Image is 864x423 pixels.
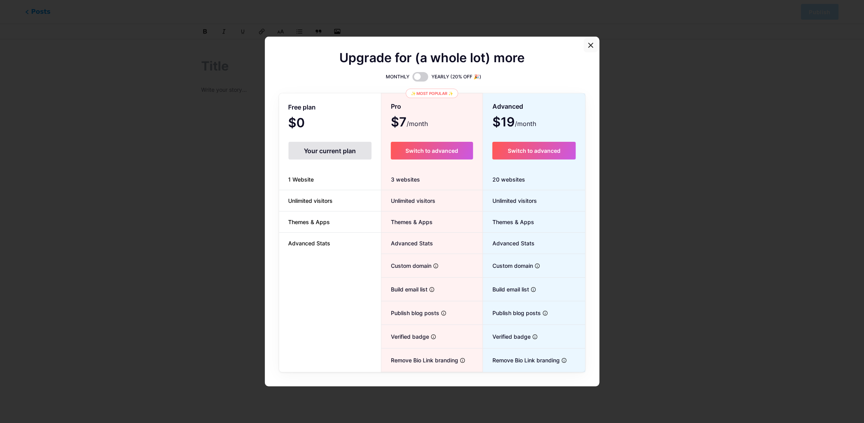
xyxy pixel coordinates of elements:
[381,262,431,270] span: Custom domain
[483,218,534,226] span: Themes & Apps
[279,197,342,205] span: Unlimited visitors
[391,117,428,128] span: $7
[431,73,481,81] span: YEARLY (20% OFF 🎉)
[391,142,473,160] button: Switch to advanced
[405,147,458,154] span: Switch to advanced
[381,239,433,247] span: Advanced Stats
[289,142,372,160] div: Your current plan
[289,118,326,129] span: $0
[381,197,435,205] span: Unlimited visitors
[492,100,523,113] span: Advanced
[483,309,541,317] span: Publish blog posts
[483,262,533,270] span: Custom domain
[483,332,531,341] span: Verified badge
[386,73,409,81] span: MONTHLY
[407,119,428,128] span: /month
[406,89,458,98] div: ✨ Most popular ✨
[381,285,427,293] span: Build email list
[279,175,324,184] span: 1 Website
[483,169,585,190] div: 20 websites
[381,169,483,190] div: 3 websites
[492,117,536,128] span: $19
[279,239,340,247] span: Advanced Stats
[279,218,340,226] span: Themes & Apps
[483,239,535,247] span: Advanced Stats
[381,356,458,364] span: Remove Bio Link branding
[381,332,429,341] span: Verified badge
[508,147,561,154] span: Switch to advanced
[391,100,401,113] span: Pro
[381,218,433,226] span: Themes & Apps
[492,142,575,160] button: Switch to advanced
[483,356,560,364] span: Remove Bio Link branding
[483,197,537,205] span: Unlimited visitors
[381,309,439,317] span: Publish blog posts
[515,119,536,128] span: /month
[483,285,529,293] span: Build email list
[339,53,525,63] span: Upgrade for (a whole lot) more
[289,100,316,114] span: Free plan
